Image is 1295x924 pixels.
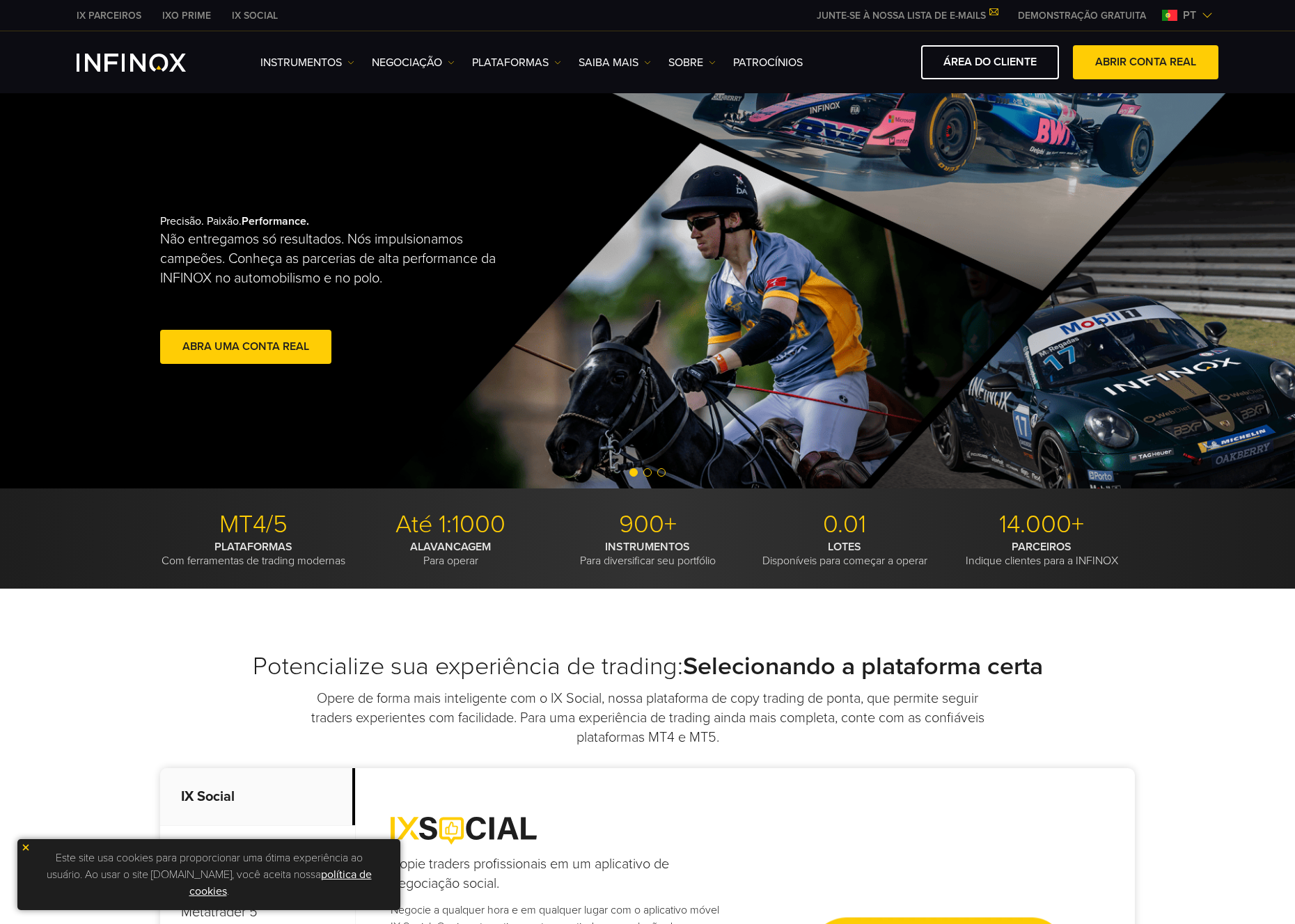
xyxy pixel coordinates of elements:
[579,54,651,71] a: Saiba mais
[629,468,638,477] span: Go to slide 1
[828,540,861,554] strong: LOTES
[260,54,354,71] a: Instrumentos
[160,192,599,390] div: Precisão. Paixão.
[357,509,544,540] p: Até 1:1000
[77,54,219,72] a: INFINOX Logo
[160,540,347,568] p: Com ferramentas de trading modernas
[751,540,938,568] p: Disponíveis para começar a operar
[160,768,355,826] p: IX Social
[1007,8,1156,23] a: INFINOX MENU
[221,8,288,23] a: INFINOX
[357,540,544,568] p: Para operar
[643,468,652,477] span: Go to slide 2
[554,540,741,568] p: Para diversificar seu portfólio
[1012,540,1072,554] strong: PARCEIROS
[472,54,561,71] a: PLATAFORMAS
[242,214,309,228] strong: Performance.
[1073,45,1218,79] a: ABRIR CONTA REAL
[410,540,491,554] strong: ALAVANCAGEM
[152,8,221,23] a: INFINOX
[948,540,1135,568] p: Indique clientes para a INFINOX
[948,509,1135,540] p: 14.000+
[214,540,292,554] strong: PLATAFORMAS
[605,540,690,554] strong: INSTRUMENTOS
[921,45,1059,79] a: ÁREA DO CLIENTE
[683,651,1043,681] strong: Selecionando a plataforma certa
[806,10,1007,22] a: JUNTE-SE À NOSSA LISTA DE E-MAILS
[66,8,152,23] a: INFINOX
[160,330,331,364] a: abra uma conta real
[668,54,716,71] a: SOBRE
[657,468,666,477] span: Go to slide 3
[24,846,393,903] p: Este site usa cookies para proporcionar uma ótima experiência ao usuário. Ao usar o site [DOMAIN_...
[372,54,455,71] a: NEGOCIAÇÃO
[310,689,985,747] p: Opere de forma mais inteligente com o IX Social, nossa plataforma de copy trading de ponta, que p...
[21,843,31,852] img: yellow close icon
[160,509,347,540] p: MT4/5
[751,509,938,540] p: 0.01
[554,509,741,540] p: 900+
[160,826,355,884] p: Metatrader 4
[391,854,723,893] h4: Copie traders profissionais em um aplicativo de negociação social.
[1177,7,1202,24] span: pt
[160,651,1135,682] h2: Potencialize sua experiência de trading:
[733,54,803,71] a: Patrocínios
[160,230,511,288] p: Não entregamos só resultados. Nós impulsionamos campeões. Conheça as parcerias de alta performanc...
